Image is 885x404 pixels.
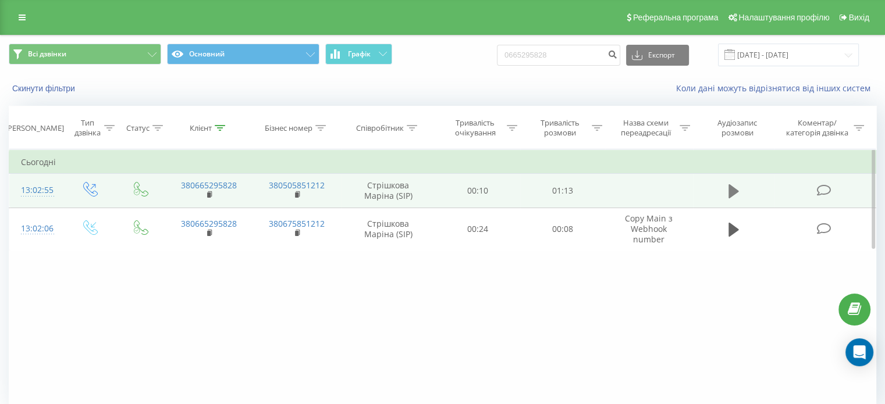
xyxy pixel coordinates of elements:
[436,174,520,208] td: 00:10
[190,123,212,133] div: Клієнт
[325,44,392,65] button: Графік
[9,44,161,65] button: Всі дзвінки
[269,180,325,191] a: 380505851212
[520,208,605,251] td: 00:08
[21,179,52,202] div: 13:02:55
[341,208,436,251] td: Стрішкова Маріна (SIP)
[520,174,605,208] td: 01:13
[126,123,150,133] div: Статус
[633,13,719,22] span: Реферальна програма
[446,118,504,138] div: Тривалість очікування
[531,118,589,138] div: Тривалість розмови
[348,50,371,58] span: Графік
[9,151,876,174] td: Сьогодні
[605,208,692,251] td: Copy Main з Webhook number
[181,218,237,229] a: 380665295828
[703,118,772,138] div: Аудіозапис розмови
[738,13,829,22] span: Налаштування профілю
[269,218,325,229] a: 380675851212
[21,217,52,240] div: 13:02:06
[845,338,873,366] div: Open Intercom Messenger
[167,44,319,65] button: Основний
[626,45,689,66] button: Експорт
[616,118,677,138] div: Назва схеми переадресації
[436,208,520,251] td: 00:24
[849,13,869,22] span: Вихід
[341,174,436,208] td: Стрішкова Маріна (SIP)
[356,123,404,133] div: Співробітник
[783,118,851,138] div: Коментар/категорія дзвінка
[5,123,64,133] div: [PERSON_NAME]
[28,49,66,59] span: Всі дзвінки
[9,83,81,94] button: Скинути фільтри
[181,180,237,191] a: 380665295828
[497,45,620,66] input: Пошук за номером
[265,123,312,133] div: Бізнес номер
[676,83,876,94] a: Коли дані можуть відрізнятися вiд інших систем
[73,118,101,138] div: Тип дзвінка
